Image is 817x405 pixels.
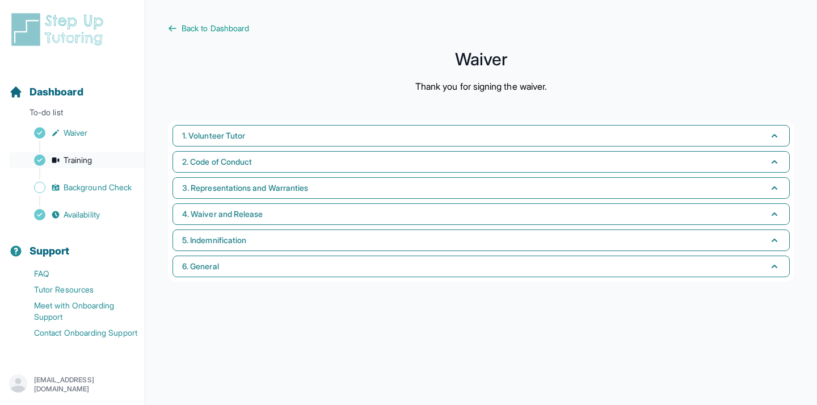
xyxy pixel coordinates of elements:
span: Training [64,155,92,166]
a: Availability [9,207,145,223]
button: 4. Waiver and Release [172,203,790,225]
button: Dashboard [5,66,140,105]
span: 4. Waiver and Release [182,208,263,220]
button: Support [5,225,140,264]
span: 6. General [182,261,219,272]
a: FAQ [9,266,145,282]
a: Contact Onboarding Support [9,325,145,341]
button: [EMAIL_ADDRESS][DOMAIN_NAME] [9,374,136,395]
span: Availability [64,209,100,220]
span: 3. Representations and Warranties [182,182,308,194]
span: Background Check [64,182,132,193]
span: Waiver [64,127,87,139]
button: 2. Code of Conduct [172,151,790,173]
a: Meet with Onboarding Support [9,298,145,325]
a: Tutor Resources [9,282,145,298]
img: logo [9,11,110,48]
a: Dashboard [9,84,83,100]
span: 1. Volunteer Tutor [182,130,245,141]
span: Back to Dashboard [182,23,249,34]
a: Waiver [9,125,145,141]
button: 6. General [172,256,790,277]
h1: Waiver [168,52,794,66]
p: To-do list [5,107,140,123]
span: Dashboard [30,84,83,100]
a: Training [9,152,145,168]
p: Thank you for signing the waiver. [415,80,547,93]
span: Support [30,243,70,259]
span: 5. Indemnification [182,235,246,246]
a: Back to Dashboard [168,23,794,34]
a: Background Check [9,179,145,195]
span: 2. Code of Conduct [182,156,252,168]
button: 1. Volunteer Tutor [172,125,790,147]
p: [EMAIL_ADDRESS][DOMAIN_NAME] [34,375,136,394]
button: 3. Representations and Warranties [172,177,790,199]
button: 5. Indemnification [172,229,790,251]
